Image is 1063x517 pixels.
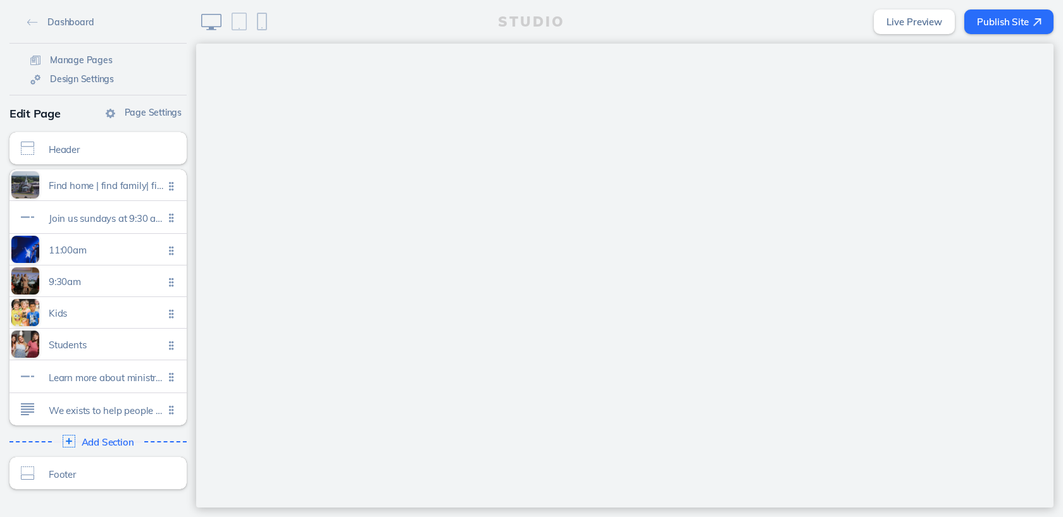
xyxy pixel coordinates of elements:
[171,341,174,350] img: icon-vertical-dots@2x.png
[171,405,174,415] img: icon-vertical-dots@2x.png
[49,213,164,224] span: Join us sundays at 9:30 and 11:00 am
[50,73,114,85] span: Design Settings
[49,276,164,287] span: 9:30am
[125,107,182,118] span: Page Settings
[21,210,34,224] img: icon-section-type-thin-text@2x.png
[171,181,174,191] img: icon-vertical-dots@2x.png
[201,14,221,30] img: icon-desktop@2x.png
[169,372,171,382] img: icon-vertical-dots@2x.png
[49,469,164,480] span: Footer
[169,181,171,191] img: icon-vertical-dots@2x.png
[30,56,40,65] img: icon-pages@2x.png
[171,213,174,222] img: icon-vertical-dots@2x.png
[49,308,164,319] span: Kids
[169,277,171,287] img: icon-vertical-dots@2x.png
[21,370,34,383] img: icon-section-type-thin-text@2x.png
[47,16,94,28] span: Dashboard
[106,109,115,118] img: icon-gear@2x.png
[169,341,171,350] img: icon-vertical-dots@2x.png
[232,13,247,30] img: icon-tablet@2x.png
[257,13,267,30] img: icon-phone@2x.png
[49,180,164,191] span: Find home | find family| find purpose
[21,142,34,155] img: icon-section-type-header@2x.png
[171,309,174,319] img: icon-vertical-dots@2x.png
[49,405,164,416] span: We exists to help people find home in [DEMOGRAPHIC_DATA]; grow in a family of believers and live ...
[874,9,955,34] a: Live Preview
[171,246,174,255] img: icon-vertical-dots@2x.png
[964,9,1054,34] button: Publish Site
[82,437,134,447] span: Add Section
[9,102,187,126] div: Edit Page
[169,309,171,319] img: icon-vertical-dots@2x.png
[63,435,75,447] img: icon-section-type-add@2x.png
[169,213,171,222] img: icon-vertical-dots@2x.png
[49,339,164,350] span: Students
[27,19,38,26] img: icon-back-arrow@2x.png
[169,246,171,255] img: icon-vertical-dots@2x.png
[21,466,34,480] img: icon-section-type-footer@2x.png
[49,144,164,155] span: Header
[49,372,164,383] span: Learn more about ministries and events
[50,54,113,66] span: Manage Pages
[49,245,164,255] span: 11:00am
[30,75,40,85] img: icon-gears@2x.png
[171,277,174,287] img: icon-vertical-dots@2x.png
[1033,18,1041,27] img: icon-arrow-ne@2x.png
[171,372,174,382] img: icon-vertical-dots@2x.png
[169,405,171,415] img: icon-vertical-dots@2x.png
[21,403,34,416] img: icon-section-type-all-text@2x.png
